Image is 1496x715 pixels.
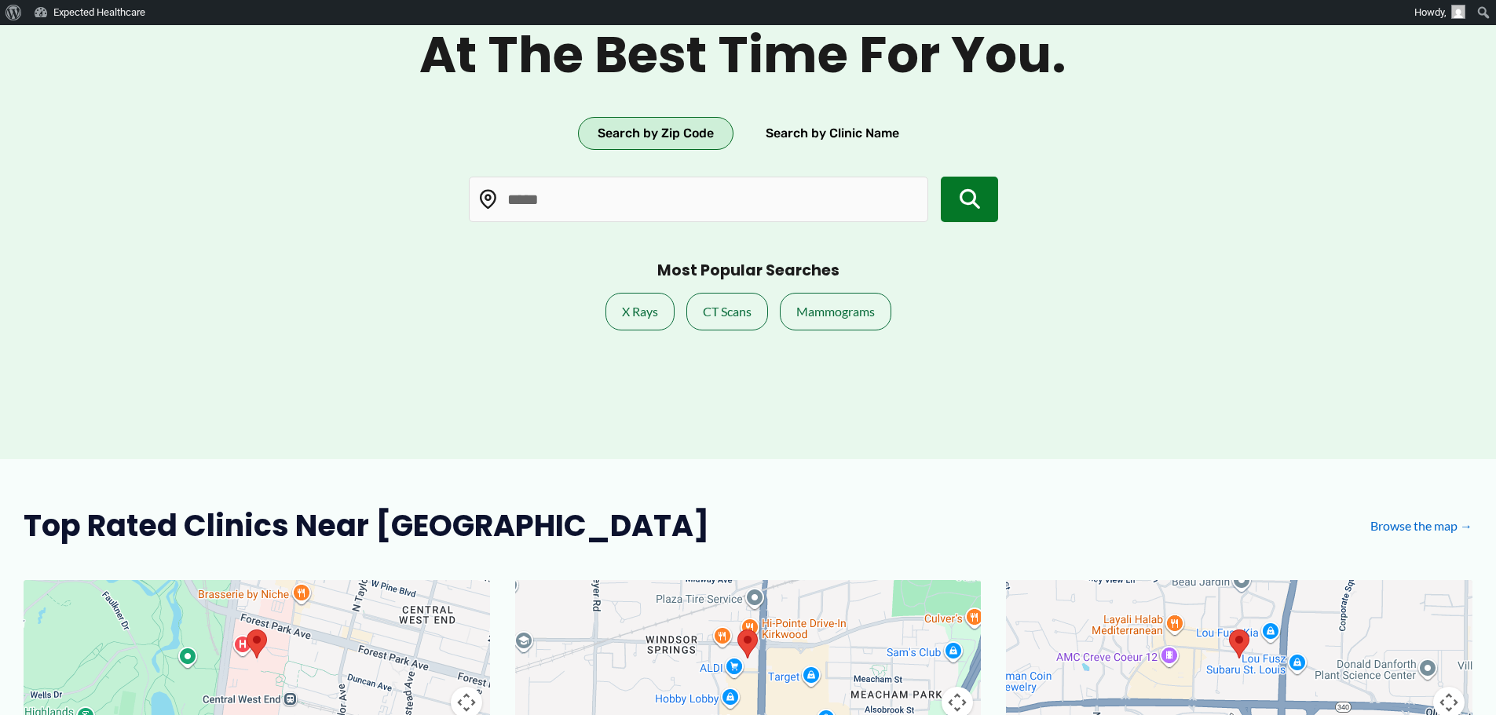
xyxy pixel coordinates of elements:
div: Mallinckrodt Institute of Radiology [240,623,273,665]
a: Browse the map → [1370,514,1472,538]
div: Mercy Imaging Services &#8211; 1001 S. Kirkwood [731,623,764,665]
h2: Top Rated Clinics Near [GEOGRAPHIC_DATA] [24,506,709,545]
img: Location pin [478,189,499,210]
div: Amazing Grace Ultrasound [1223,623,1256,665]
a: X Rays [605,293,675,330]
button: Search by Clinic Name [746,117,919,150]
span: At the best time for you. [419,25,1077,86]
a: CT Scans [686,293,768,330]
h3: Most Popular Searches [657,261,839,281]
button: Search by Zip Code [578,117,733,150]
a: Mammograms [780,293,891,330]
